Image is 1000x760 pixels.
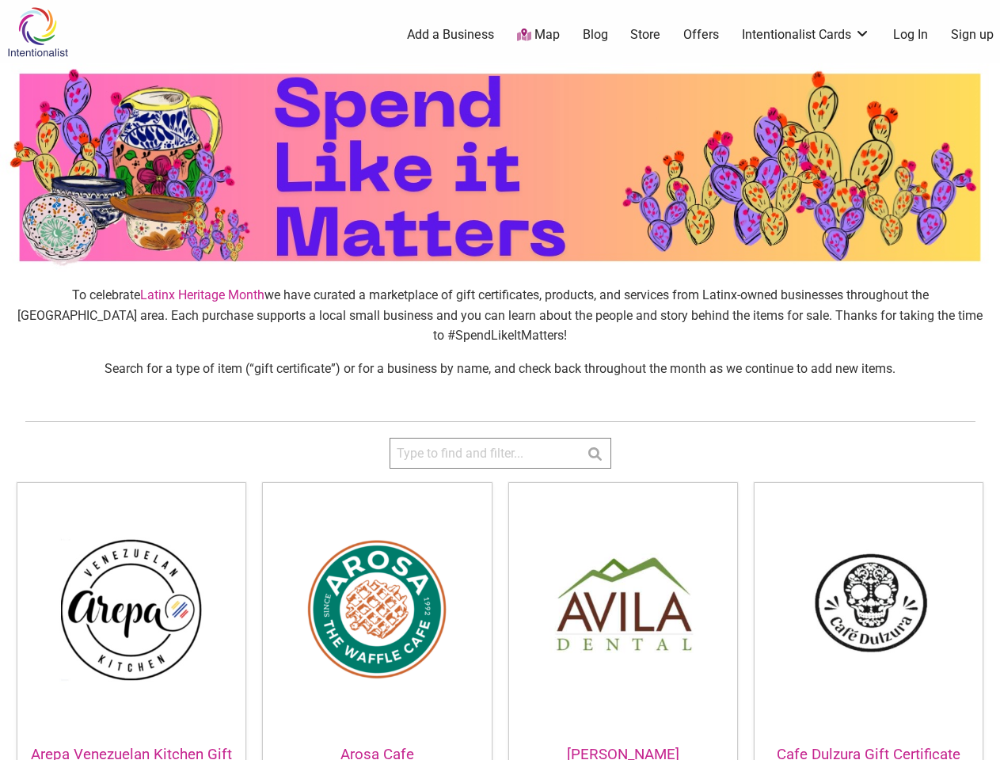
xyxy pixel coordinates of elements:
[951,26,994,44] a: Sign up
[263,483,491,736] img: Cafe Arosa
[140,287,264,302] a: Latinx Heritage Month
[893,26,928,44] a: Log In
[13,285,987,346] p: To celebrate we have curated a marketplace of gift certificates, products, and services from Lati...
[742,26,870,44] a: Intentionalist Cards
[755,483,983,736] img: Cafe Dulzura Gift Certificate
[509,483,737,736] img: Avila Dental
[517,26,560,44] a: Map
[17,483,245,736] img: Arepa Venezuelan Kitchen Gift Certificates
[407,26,494,44] a: Add a Business
[13,359,987,379] p: Search for a type of item (“gift certificate”) or for a business by name, and check back througho...
[583,26,608,44] a: Blog
[630,26,660,44] a: Store
[683,26,719,44] a: Offers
